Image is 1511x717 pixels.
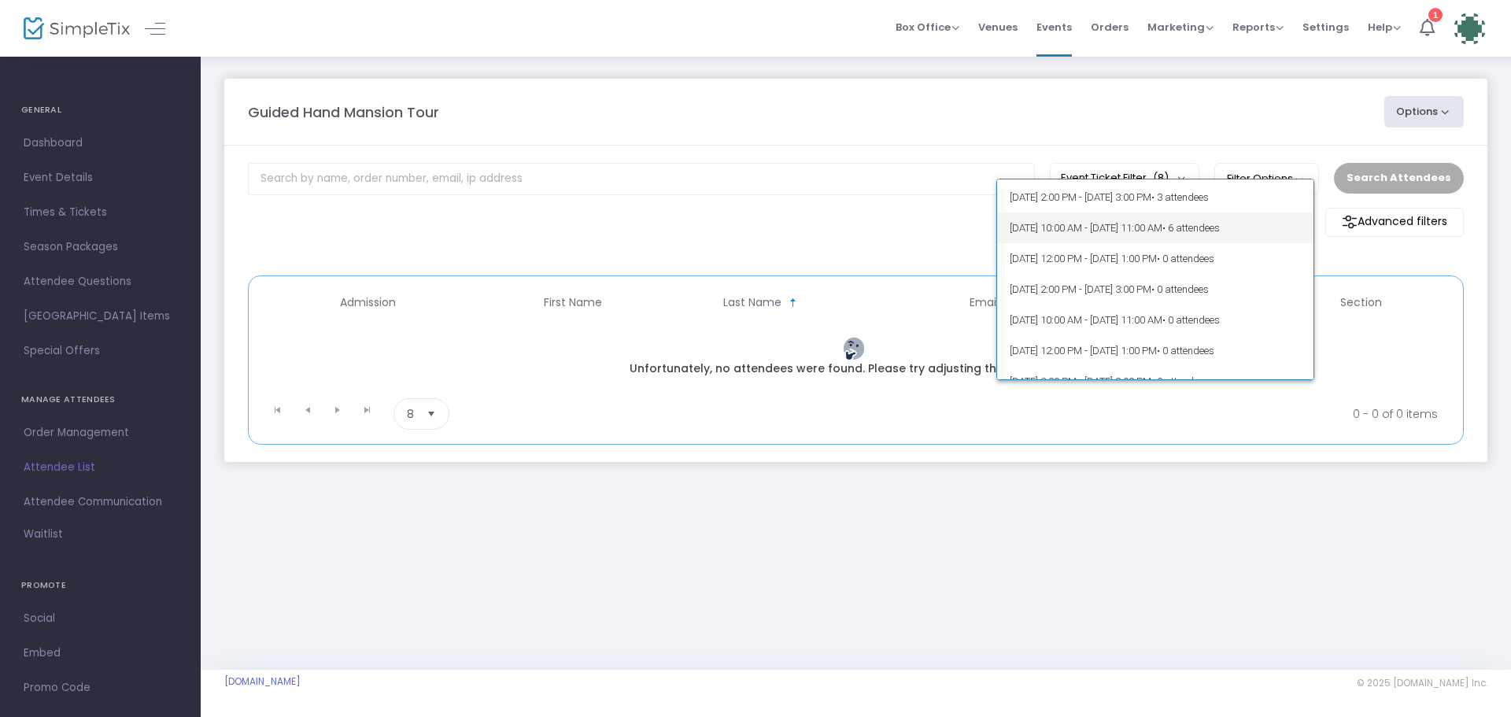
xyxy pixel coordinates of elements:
[1010,182,1302,213] span: [DATE] 2:00 PM - [DATE] 3:00 PM
[1151,375,1209,387] span: • 0 attendees
[1162,222,1220,234] span: • 6 attendees
[1151,283,1209,295] span: • 0 attendees
[1151,191,1209,203] span: • 3 attendees
[1010,366,1302,397] span: [DATE] 2:00 PM - [DATE] 3:00 PM
[1162,314,1220,326] span: • 0 attendees
[1010,243,1302,274] span: [DATE] 12:00 PM - [DATE] 1:00 PM
[1010,274,1302,305] span: [DATE] 2:00 PM - [DATE] 3:00 PM
[1010,305,1302,335] span: [DATE] 10:00 AM - [DATE] 11:00 AM
[1157,253,1214,264] span: • 0 attendees
[1010,335,1302,366] span: [DATE] 12:00 PM - [DATE] 1:00 PM
[1157,345,1214,357] span: • 0 attendees
[1010,213,1302,243] span: [DATE] 10:00 AM - [DATE] 11:00 AM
